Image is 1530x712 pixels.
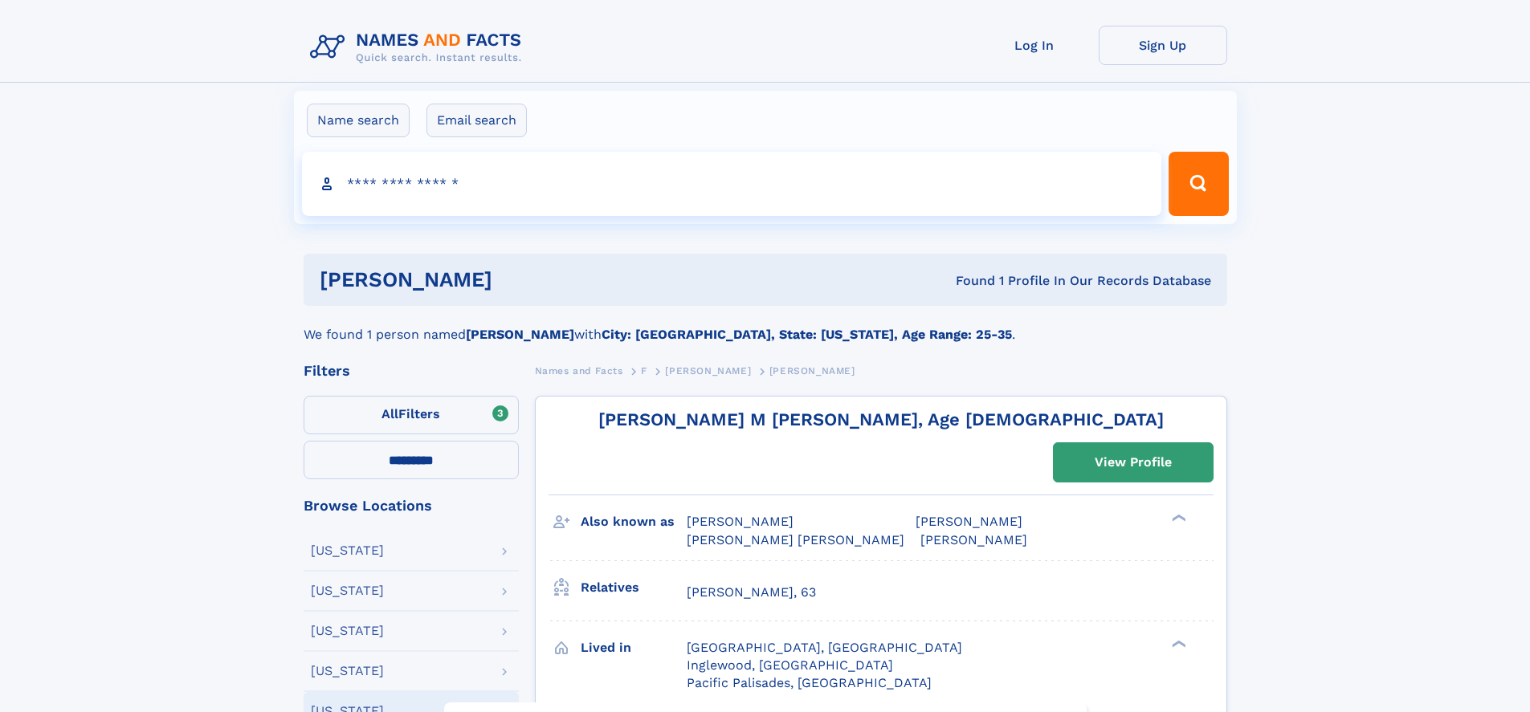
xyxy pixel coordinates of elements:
a: [PERSON_NAME] [665,360,751,380]
div: Found 1 Profile In Our Records Database [724,272,1211,290]
h3: Also known as [581,508,687,535]
span: [GEOGRAPHIC_DATA], [GEOGRAPHIC_DATA] [687,640,962,655]
div: ❯ [1168,638,1187,649]
a: F [641,360,647,380]
span: F [641,365,647,376]
div: Filters [304,364,519,378]
label: Email search [426,104,527,137]
span: Inglewood, [GEOGRAPHIC_DATA] [687,657,893,673]
input: search input [302,152,1162,216]
a: [PERSON_NAME] M [PERSON_NAME], Age [DEMOGRAPHIC_DATA] [598,409,1164,429]
span: [PERSON_NAME] [916,514,1022,529]
div: We found 1 person named with . [304,306,1227,344]
span: [PERSON_NAME] [687,514,794,529]
div: [US_STATE] [311,665,384,677]
b: City: [GEOGRAPHIC_DATA], State: [US_STATE], Age Range: 25-35 [602,327,1012,342]
a: Log In [970,26,1099,65]
div: [US_STATE] [311,625,384,637]
span: [PERSON_NAME] [769,365,855,376]
div: ❯ [1168,513,1187,523]
img: Logo Names and Facts [304,26,535,69]
div: View Profile [1095,444,1172,481]
span: All [381,406,398,421]
a: [PERSON_NAME], 63 [687,584,816,601]
span: Pacific Palisades, [GEOGRAPHIC_DATA] [687,675,932,690]
label: Name search [307,104,410,137]
h1: [PERSON_NAME] [320,270,724,290]
label: Filters [304,396,519,434]
h3: Lived in [581,634,687,661]
div: [US_STATE] [311,544,384,557]
a: View Profile [1054,443,1213,482]
h3: Relatives [581,574,687,601]
span: [PERSON_NAME] [920,532,1027,547]
span: [PERSON_NAME] [665,365,751,376]
button: Search Button [1169,152,1228,216]
div: Browse Locations [304,498,519,513]
a: Sign Up [1099,26,1227,65]
b: [PERSON_NAME] [466,327,574,342]
a: Names and Facts [535,360,623,380]
span: [PERSON_NAME] [PERSON_NAME] [687,532,904,547]
div: [US_STATE] [311,584,384,597]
